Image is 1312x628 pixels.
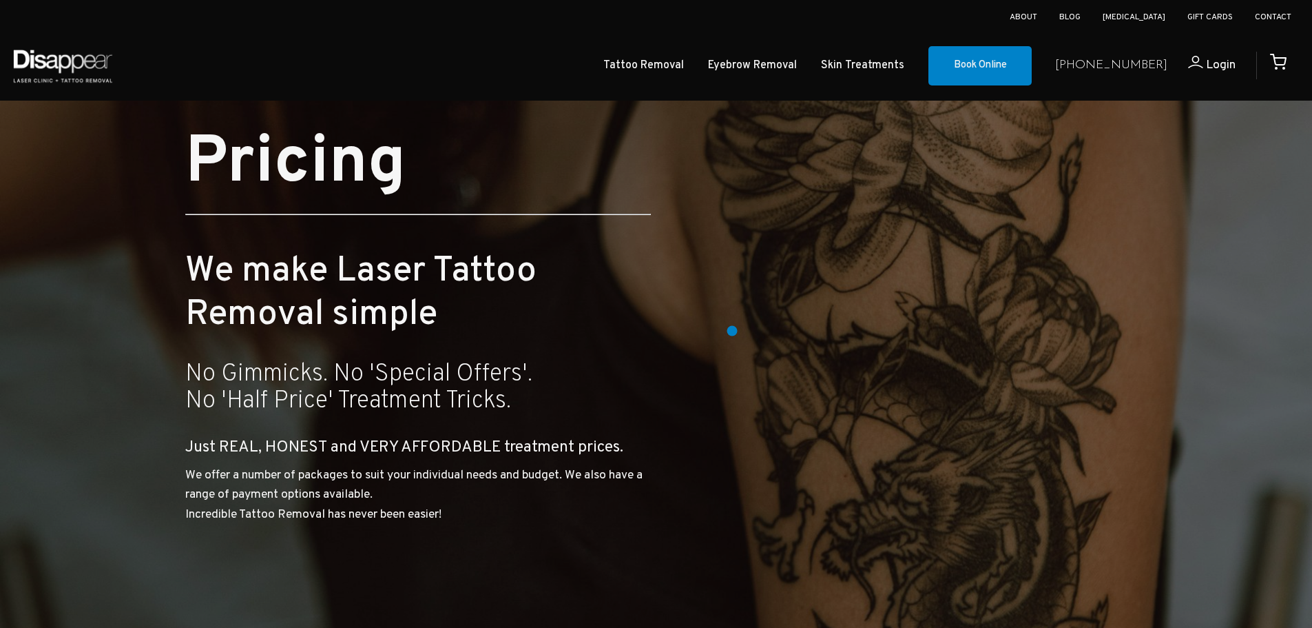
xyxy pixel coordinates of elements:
h3: No Gimmicks. No 'Special Offers'. No 'Half Price' Treatment Tricks. [185,361,651,414]
p: We offer a number of packages to suit your individual needs and budget. We also have a range of p... [185,466,651,525]
small: We make Laser Tattoo Removal simple [185,250,537,337]
img: Disappear - Laser Clinic and Tattoo Removal Services in Sydney, Australia [10,41,115,90]
a: Skin Treatments [821,56,904,76]
a: Blog [1059,12,1081,23]
a: [PHONE_NUMBER] [1055,56,1167,76]
h1: Pricing [185,132,651,196]
a: About [1010,12,1037,23]
a: Tattoo Removal [603,56,684,76]
a: Book Online [928,46,1032,86]
a: Eyebrow Removal [708,56,797,76]
a: Login [1167,56,1236,76]
a: Contact [1255,12,1291,23]
a: [MEDICAL_DATA] [1103,12,1165,23]
span: Login [1206,57,1236,73]
big: Just REAL, HONEST and VERY AFFORDABLE treatment prices. [185,438,623,458]
a: Gift Cards [1187,12,1233,23]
